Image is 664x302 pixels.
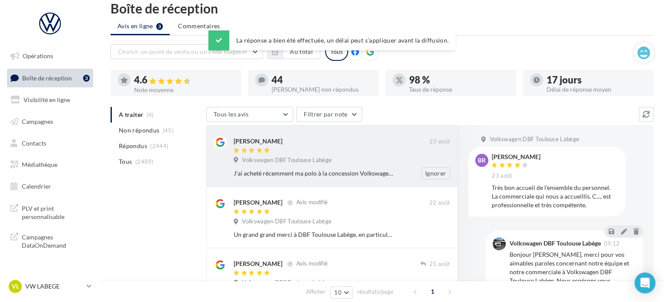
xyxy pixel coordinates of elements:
span: Tous les avis [214,110,249,118]
p: VW LABEGE [25,282,83,291]
div: Un grand grand merci à DBF Toulouse Labège, en particulier à : [PERSON_NAME] pour nous avoir trou... [234,230,393,239]
div: Volkswagen DBF Toulouse Labège [509,240,600,246]
div: [PERSON_NAME] [492,154,540,160]
span: 23 août [429,138,450,146]
span: 1 [426,285,439,299]
div: Délai de réponse moyen [547,86,647,93]
button: 10 [330,286,352,299]
span: Répondus [119,142,147,150]
span: Non répondus [119,126,159,135]
button: Filtrer par note [296,107,362,122]
div: 17 jours [547,75,647,85]
div: [PERSON_NAME] [234,137,282,146]
span: 09:12 [604,241,620,246]
span: Choisir un point de vente ou un code magasin [118,48,247,55]
a: Opérations [5,47,95,65]
a: Calendrier [5,177,95,196]
span: Afficher [306,288,325,296]
div: 98 % [409,75,509,85]
span: 22 août [429,199,450,207]
div: Boîte de réception [111,2,654,15]
span: Volkswagen DBF Toulouse Labège [242,156,332,164]
span: Volkswagen DBF Toulouse Labège [242,279,332,287]
span: 23 août [492,172,512,180]
a: Campagnes DataOnDemand [5,228,95,253]
span: Commentaires [178,22,220,30]
span: Opérations [23,52,53,60]
div: J'ai acheté récemment ma polo à la concession Volkswagen DBF Toulouse Labège, j'ai été super bien... [234,169,393,178]
span: 10 [334,289,342,296]
span: (2489) [135,158,154,165]
div: [PERSON_NAME] [234,259,282,268]
button: Choisir un point de vente ou un code magasin [111,44,263,59]
div: 4.6 [134,75,234,85]
div: La réponse a bien été effectuée, un délai peut s’appliquer avant la diffusion. [208,30,456,50]
a: Campagnes [5,113,95,131]
span: Boîte de réception [22,74,72,81]
div: Taux de réponse [409,86,509,93]
span: Médiathèque [22,161,57,168]
a: Boîte de réception3 [5,69,95,87]
span: (45) [163,127,174,134]
span: Volkswagen DBF Toulouse Labège [490,136,579,143]
a: PLV et print personnalisable [5,199,95,225]
a: Contacts [5,134,95,153]
a: Visibilité en ligne [5,91,95,109]
span: (2444) [150,143,168,149]
div: Très bon accueil de l'ensemble du personnel. La commerciale qui nous a accueillis, C..., est prof... [492,183,619,209]
div: Note moyenne [134,87,234,93]
button: Ignorer [421,167,450,179]
span: BR [478,156,486,165]
span: Contacts [22,139,46,146]
div: Open Intercom Messenger [634,272,655,293]
span: Campagnes [22,118,53,125]
span: Tous [119,157,132,166]
span: VL [12,282,19,291]
div: 3 [83,75,90,82]
span: Calendrier [22,183,51,190]
span: Volkswagen DBF Toulouse Labège [242,218,332,226]
span: Campagnes DataOnDemand [22,231,90,250]
button: Tous les avis [206,107,293,122]
a: VL VW LABEGE [7,278,93,295]
span: Avis modifié [296,260,328,267]
div: [PERSON_NAME] non répondus [272,86,372,93]
a: Médiathèque [5,156,95,174]
div: Bonjour [PERSON_NAME], merci pour vos aimables paroles concernant notre équipe et notre commercia... [509,250,636,294]
span: 21 août [429,260,450,268]
span: Visibilité en ligne [23,96,70,103]
div: 44 [272,75,372,85]
span: Avis modifié [296,199,328,206]
span: PLV et print personnalisable [22,202,90,221]
span: résultats/page [357,288,393,296]
div: [PERSON_NAME] [234,198,282,207]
